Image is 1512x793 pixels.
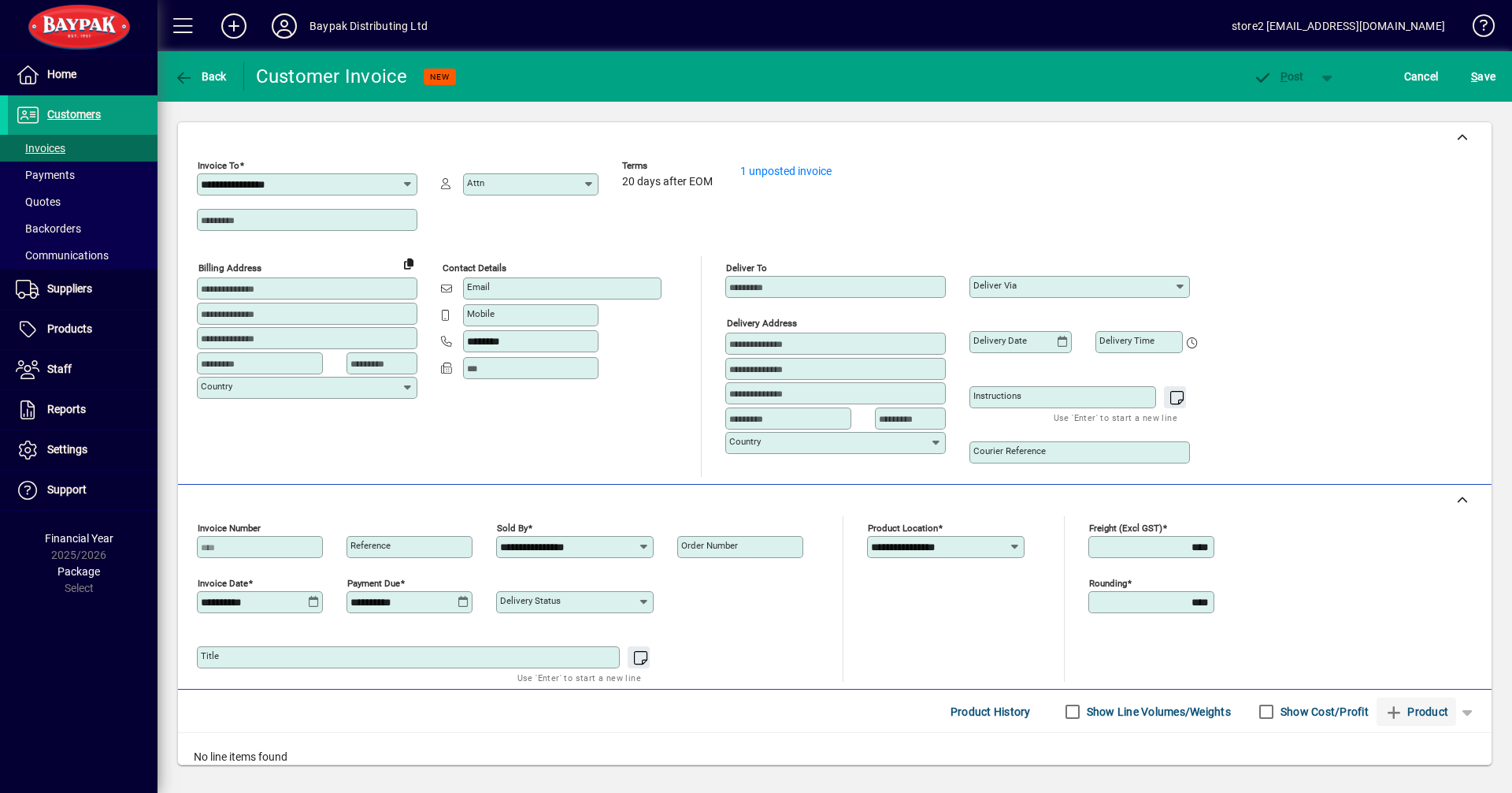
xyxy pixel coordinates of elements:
div: store2 [EMAIL_ADDRESS][DOMAIN_NAME] [1232,13,1445,39]
span: NEW [430,72,450,82]
a: Knowledge Base [1461,3,1492,54]
a: Invoices [8,135,157,162]
a: 1 unposted invoice [740,165,832,177]
span: Invoices [16,142,65,155]
mat-label: Deliver via [973,280,1017,291]
mat-label: Freight (excl GST) [1089,523,1162,534]
span: Cancel [1404,64,1439,89]
mat-label: Invoice number [198,523,261,534]
a: Quotes [8,188,157,215]
span: Communications [16,249,109,262]
span: ost [1253,70,1304,83]
mat-label: Delivery date [973,335,1027,346]
button: Post [1245,62,1312,91]
span: Support [47,483,87,496]
mat-label: Rounding [1089,578,1127,589]
span: Home [47,68,76,80]
a: Communications [8,242,157,269]
span: S [1471,70,1477,83]
span: Back [174,70,227,83]
mat-label: Invoice date [198,578,248,589]
button: Cancel [1400,62,1443,91]
mat-hint: Use 'Enter' to start a new line [1054,408,1177,426]
div: No line items found [178,733,1492,781]
div: Baypak Distributing Ltd [309,13,428,39]
mat-label: Courier Reference [973,445,1046,456]
mat-hint: Use 'Enter' to start a new line [517,668,641,687]
button: Profile [259,12,309,40]
mat-label: Payment due [347,578,400,589]
span: Package [57,565,100,578]
label: Show Cost/Profit [1277,704,1369,720]
span: Payments [16,169,75,181]
a: Reports [8,390,157,430]
mat-label: Country [729,436,761,447]
span: Customers [47,108,101,121]
span: Settings [47,443,87,456]
mat-label: Order number [681,540,738,551]
span: 20 days after EOM [622,176,713,188]
a: Settings [8,430,157,470]
mat-label: Invoice To [198,160,239,171]
button: Save [1467,62,1499,91]
span: ave [1471,64,1495,89]
app-page-header-button: Back [157,62,244,91]
mat-label: Country [201,381,232,392]
span: Product History [951,699,1031,724]
a: Payments [8,162,157,188]
mat-label: Mobile [467,308,495,319]
span: Products [47,322,92,335]
mat-label: Title [201,650,219,661]
a: Staff [8,350,157,389]
span: Terms [622,161,717,171]
span: Staff [47,363,72,375]
mat-label: Attn [467,177,484,188]
mat-label: Instructions [973,390,1021,401]
span: Product [1384,699,1448,724]
mat-label: Reference [350,540,391,551]
mat-label: Product location [868,523,938,534]
button: Add [209,12,259,40]
label: Show Line Volumes/Weights [1084,704,1231,720]
a: Backorders [8,215,157,242]
mat-label: Deliver To [726,262,767,274]
span: Reports [47,403,86,415]
button: Back [170,62,231,91]
a: Suppliers [8,270,157,309]
mat-label: Email [467,281,490,292]
mat-label: Delivery status [500,595,561,606]
button: Product [1377,698,1456,726]
mat-label: Sold by [497,523,528,534]
div: Customer Invoice [256,64,408,89]
mat-label: Delivery time [1099,335,1154,346]
button: Copy to Delivery address [396,251,421,276]
a: Products [8,310,157,349]
span: Quotes [16,195,61,208]
a: Support [8,471,157,510]
span: Suppliers [47,282,92,295]
span: P [1280,70,1288,83]
a: Home [8,55,157,95]
span: Financial Year [45,532,113,545]
button: Product History [944,698,1037,726]
span: Backorders [16,222,81,235]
